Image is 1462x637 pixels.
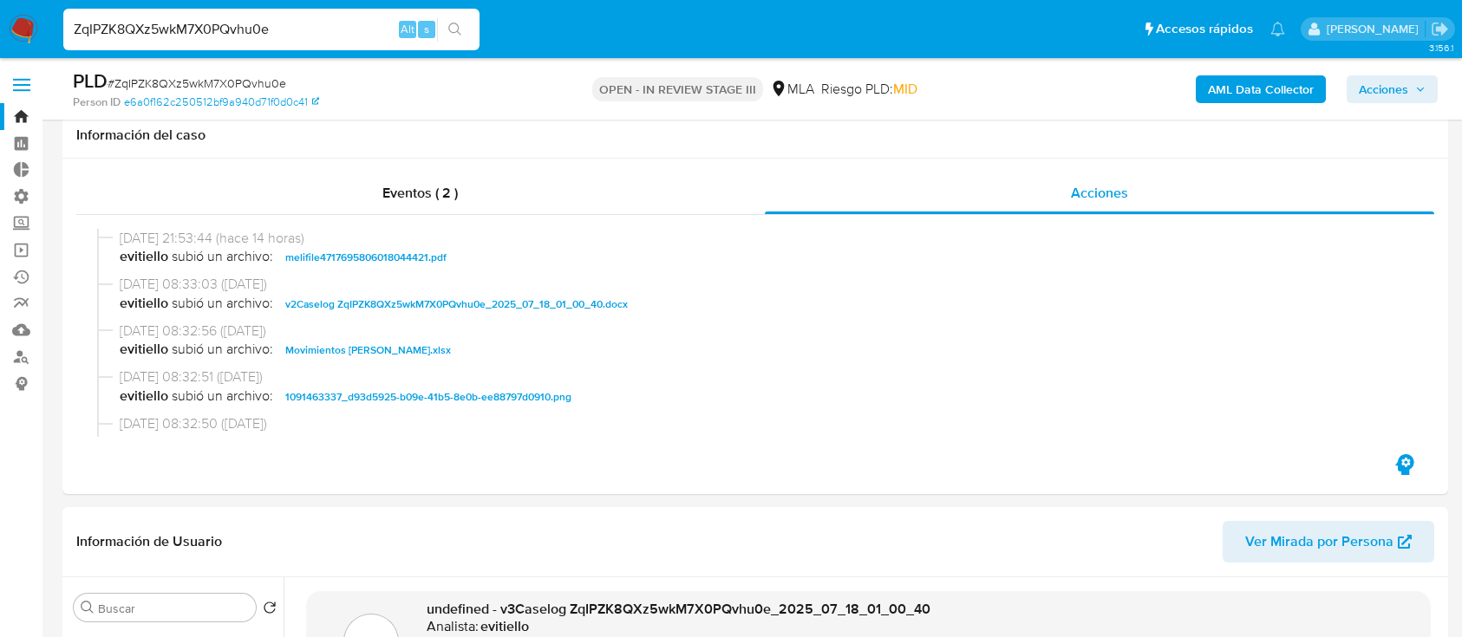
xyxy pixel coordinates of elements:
span: MID [893,79,917,99]
span: [DATE] 08:32:51 ([DATE]) [120,367,1407,387]
span: s [424,21,429,37]
h1: Información de Usuario [76,533,222,550]
b: evitiello [120,294,168,315]
span: subió un archivo: [172,387,273,407]
button: Movimientos [PERSON_NAME].xlsx [277,340,460,361]
span: [DATE] 08:32:56 ([DATE]) [120,322,1407,341]
button: 1091463337_d93d5925-b09e-41b5-8e0b-ee88797d0910.png [277,387,580,407]
input: Buscar [98,601,249,616]
button: Buscar [81,601,95,614]
button: Ver Mirada por Persona [1223,521,1434,562]
span: subió un archivo: [172,247,273,268]
a: Salir [1431,20,1449,38]
button: v2Caselog ZqIPZK8QXz5wkM7X0PQvhu0e_2025_07_18_01_00_40.docx [277,294,636,315]
b: Person ID [73,94,121,110]
span: 1091463337_d93d5925-b09e-41b5-8e0b-ee88797d0910.png [285,387,571,407]
span: undefined - v3Caselog ZqIPZK8QXz5wkM7X0PQvhu0e_2025_07_18_01_00_40 [427,599,930,619]
b: evitiello [120,387,168,407]
span: Alt [401,21,414,37]
b: AML Data Collector [1208,75,1314,103]
b: evitiello [120,433,168,454]
b: PLD [73,67,108,94]
button: Volver al orden por defecto [263,601,277,620]
p: OPEN - IN REVIEW STAGE III [592,77,763,101]
span: Riesgo PLD: [821,80,917,99]
p: emmanuel.vitiello@mercadolibre.com [1327,21,1425,37]
span: Ver Mirada por Persona [1245,521,1393,562]
span: subió un archivo: [172,433,273,454]
button: melifile4717695806018044421.pdf [277,247,455,268]
span: subió un archivo: [172,340,273,361]
span: subió un archivo: [172,294,273,315]
span: Accesos rápidos [1156,20,1253,38]
button: 1091463337_8d8032c7-55d5-4fde-bd0e-155f3e6ced4d.png [277,433,576,454]
span: [DATE] 08:33:03 ([DATE]) [120,275,1407,294]
b: evitiello [120,340,168,361]
span: 1091463337_8d8032c7-55d5-4fde-bd0e-155f3e6ced4d.png [285,433,567,454]
h6: evitiello [480,618,529,635]
span: melifile4717695806018044421.pdf [285,247,447,268]
div: MLA [770,80,814,99]
span: Eventos ( 2 ) [382,183,458,203]
input: Buscar usuario o caso... [63,18,480,41]
span: [DATE] 21:53:44 (hace 14 horas) [120,229,1407,248]
a: e6a0f162c250512bf9a940d71f0d0c41 [124,94,319,110]
p: Analista: [427,618,479,635]
button: Acciones [1347,75,1438,103]
h1: Información del caso [76,127,1434,144]
button: AML Data Collector [1196,75,1326,103]
span: Acciones [1071,183,1128,203]
span: Movimientos [PERSON_NAME].xlsx [285,340,451,361]
span: # ZqIPZK8QXz5wkM7X0PQvhu0e [108,75,286,92]
span: [DATE] 08:32:50 ([DATE]) [120,414,1407,433]
button: search-icon [437,17,473,42]
a: Notificaciones [1270,22,1285,36]
b: evitiello [120,247,168,268]
span: Acciones [1359,75,1408,103]
span: v2Caselog ZqIPZK8QXz5wkM7X0PQvhu0e_2025_07_18_01_00_40.docx [285,294,628,315]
